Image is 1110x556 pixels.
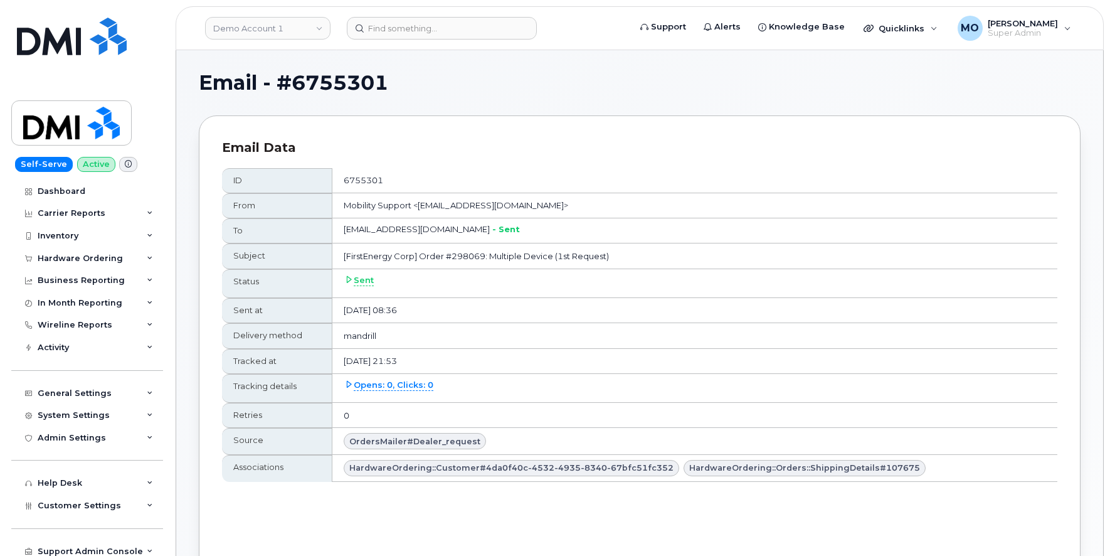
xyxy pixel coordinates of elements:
[222,323,332,348] th: Delivery method
[222,218,332,243] th: To
[222,269,332,298] th: Status
[332,298,1057,323] td: [DATE] 08:36
[222,139,1057,157] div: Email Data
[354,379,433,392] span: Opens: 0, Clicks: 0
[222,403,332,428] th: Retries
[199,73,388,92] span: Email - #6755301
[222,455,332,482] th: Associations
[689,462,920,474] span: HardwareOrdering::Orders::ShippingDetails#107675
[332,403,1057,428] td: 0
[354,274,374,287] span: sent
[222,298,332,323] th: Sent at
[222,349,332,374] th: Tracked at
[349,462,674,474] span: HardwareOrdering::Customer#4da0f40c-4532-4935-8340-67bfc51fc352
[332,323,1057,348] td: mandrill
[344,224,490,234] span: [EMAIL_ADDRESS][DOMAIN_NAME]
[222,243,332,269] th: Subject
[222,428,332,455] th: Source
[332,349,1057,374] td: [DATE] 21:53
[222,168,332,193] th: ID
[332,193,1057,218] td: Mobility Support <[EMAIL_ADDRESS][DOMAIN_NAME]>
[332,243,1057,269] td: [FirstEnergy Corp] Order #298069: Multiple Device (1st Request)
[332,168,1057,193] td: 6755301
[222,374,332,403] th: Tracking details
[222,193,332,218] th: From
[492,224,520,234] b: - sent
[349,436,480,447] span: OrdersMailer#dealer_request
